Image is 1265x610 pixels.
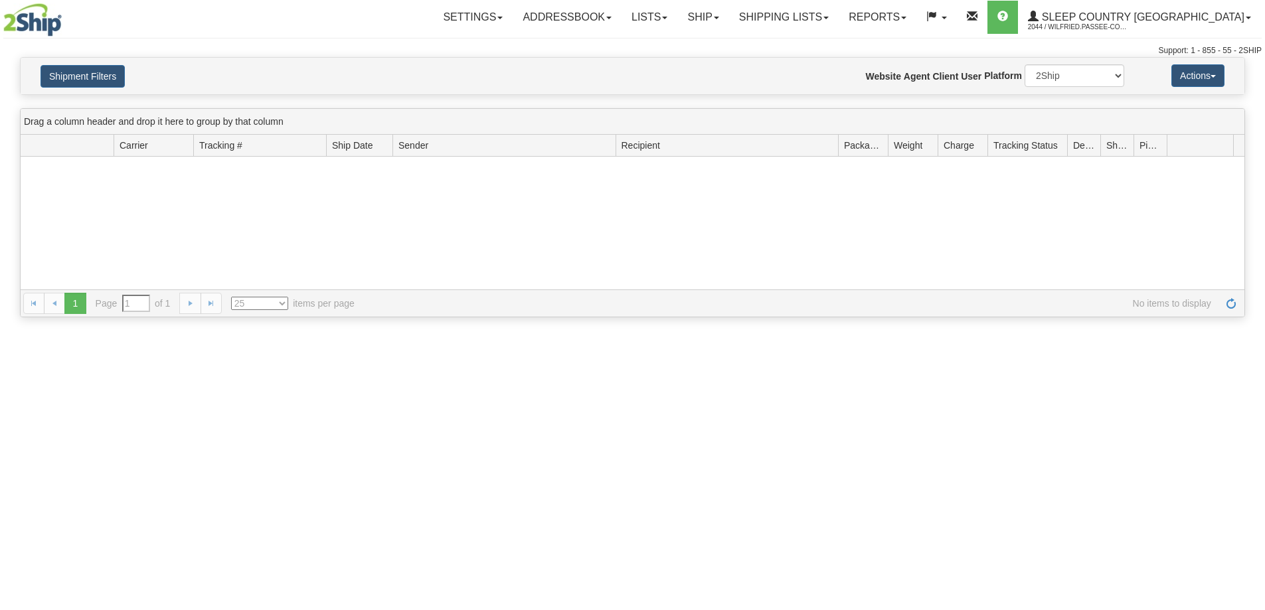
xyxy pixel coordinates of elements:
[398,139,428,152] span: Sender
[932,70,958,83] label: Client
[41,65,125,88] button: Shipment Filters
[433,1,513,34] a: Settings
[993,139,1058,152] span: Tracking Status
[199,139,242,152] span: Tracking #
[3,3,62,37] img: logo2044.jpg
[1073,139,1095,152] span: Delivery Status
[894,139,922,152] span: Weight
[677,1,728,34] a: Ship
[961,70,981,83] label: User
[1139,139,1161,152] span: Pickup Status
[1221,293,1242,314] a: Refresh
[904,70,930,83] label: Agent
[21,109,1244,135] div: grid grouping header
[622,139,660,152] span: Recipient
[1018,1,1261,34] a: Sleep Country [GEOGRAPHIC_DATA] 2044 / Wilfried.Passee-Coutrin
[231,297,355,310] span: items per page
[120,139,148,152] span: Carrier
[984,69,1022,82] label: Platform
[1106,139,1128,152] span: Shipment Issues
[944,139,974,152] span: Charge
[1028,21,1128,34] span: 2044 / Wilfried.Passee-Coutrin
[3,45,1262,56] div: Support: 1 - 855 - 55 - 2SHIP
[332,139,373,152] span: Ship Date
[729,1,839,34] a: Shipping lists
[622,1,677,34] a: Lists
[64,293,86,314] span: 1
[513,1,622,34] a: Addressbook
[839,1,916,34] a: Reports
[844,139,883,152] span: Packages
[96,295,171,312] span: Page of 1
[866,70,901,83] label: Website
[1039,11,1244,23] span: Sleep Country [GEOGRAPHIC_DATA]
[373,297,1211,310] span: No items to display
[1171,64,1224,87] button: Actions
